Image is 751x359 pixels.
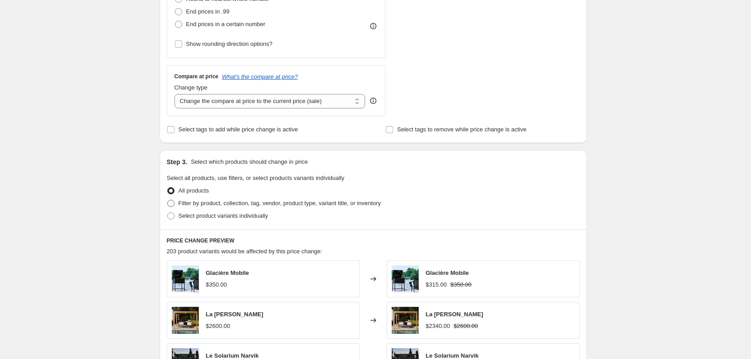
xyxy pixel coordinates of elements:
span: Glacière Mobile [426,269,469,276]
span: Filter by product, collection, tag, vendor, product type, variant title, or inventory [179,200,381,206]
span: All products [179,187,209,194]
h3: Compare at price [174,73,219,80]
img: 430133_01_80x.jpg [172,265,199,292]
img: PA1010-W118_01_80x.jpg [392,307,419,334]
p: Select which products should change in price [191,157,308,166]
span: La [PERSON_NAME] [206,311,264,318]
h2: Step 3. [167,157,188,166]
div: $350.00 [206,280,227,289]
span: Select product variants individually [179,212,268,219]
span: Le Solarium Narvik [426,352,479,359]
span: Le Solarium Narvik [206,352,259,359]
span: End prices in a certain number [186,21,265,27]
span: End prices in .99 [186,8,230,15]
span: Show rounding direction options? [186,40,273,47]
div: $2600.00 [206,322,230,331]
span: La [PERSON_NAME] [426,311,483,318]
div: help [369,96,378,105]
div: $315.00 [426,280,447,289]
button: What's the compare at price? [222,73,298,80]
img: 430133_01_80x.jpg [392,265,419,292]
img: PA1010-W118_01_80x.jpg [172,307,199,334]
span: 203 product variants would be affected by this price change: [167,248,322,255]
span: Select tags to add while price change is active [179,126,298,133]
strike: $350.00 [451,280,472,289]
h6: PRICE CHANGE PREVIEW [167,237,580,244]
span: Glacière Mobile [206,269,249,276]
strike: $2600.00 [454,322,478,331]
div: $2340.00 [426,322,450,331]
span: Change type [174,84,208,91]
span: Select all products, use filters, or select products variants individually [167,175,344,181]
span: Select tags to remove while price change is active [397,126,527,133]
